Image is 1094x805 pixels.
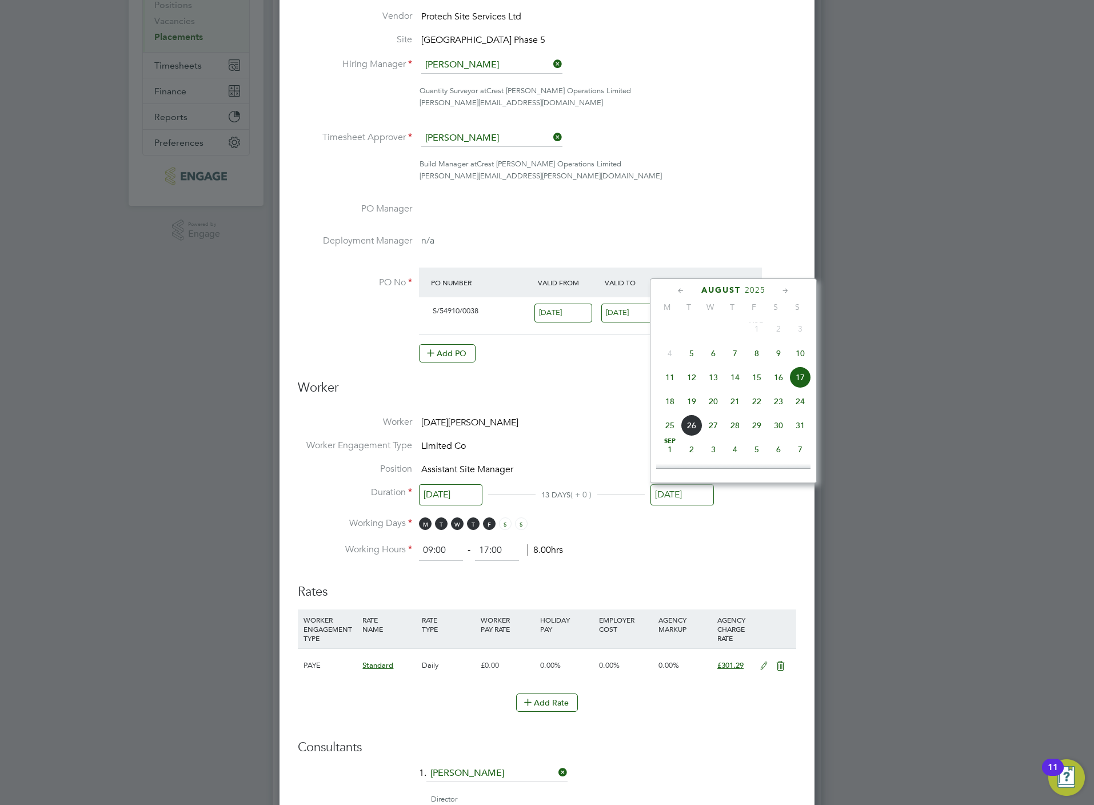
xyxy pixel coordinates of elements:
span: T [678,302,700,312]
span: S [515,517,528,530]
div: RATE NAME [360,609,418,639]
input: Select one [419,484,482,505]
span: 3 [702,439,724,460]
label: Hiring Manager [298,58,412,70]
span: Protech Site Services Ltd [421,11,521,22]
div: Valid From [535,272,602,293]
span: 15 [746,366,768,388]
span: 26 [681,415,702,436]
span: S/54910/0038 [433,306,478,316]
input: Search for... [421,130,562,147]
span: 31 [789,415,811,436]
div: AGENCY MARKUP [656,609,714,639]
span: 7 [789,439,811,460]
label: Site [298,34,412,46]
button: Add Rate [516,694,578,712]
input: 17:00 [475,540,519,561]
div: Daily [419,649,478,682]
div: PAYE [301,649,360,682]
span: 4 [724,439,746,460]
span: 9 [681,463,702,484]
div: AGENCY CHARGE RATE [714,609,754,648]
div: WORKER ENGAGEMENT TYPE [301,609,360,648]
span: [DATE][PERSON_NAME] [421,417,518,428]
span: Assistant Site Manager [421,464,513,475]
span: M [419,517,432,530]
label: Worker Engagement Type [298,440,412,452]
div: PO Number [428,272,535,293]
span: 10 [702,463,724,484]
span: Limited Co [421,440,466,452]
div: £0.00 [478,649,537,682]
span: W [700,302,721,312]
label: Working Days [298,517,412,529]
span: 13 [702,366,724,388]
h3: Consultants [298,739,796,756]
span: S [499,517,512,530]
input: Search for... [426,765,568,782]
span: 13 DAYS [541,490,570,500]
span: 1 [659,439,681,460]
span: T [721,302,743,312]
span: 17 [789,366,811,388]
span: 27 [702,415,724,436]
span: Crest [PERSON_NAME] Operations Limited [477,159,621,169]
div: 11 [1048,767,1058,782]
span: 14 [724,366,746,388]
label: PO No [298,277,412,289]
span: £301.29 [717,660,744,670]
div: HOLIDAY PAY [537,609,596,639]
li: 1. [298,765,796,794]
span: 18 [659,390,681,412]
span: Crest [PERSON_NAME] Operations Limited [486,86,631,95]
span: Sep [659,439,681,444]
span: [GEOGRAPHIC_DATA] Phase 5 [421,34,545,46]
span: 0.00% [540,660,561,670]
span: Standard [362,660,393,670]
h3: Rates [298,572,796,600]
input: Search for... [421,57,562,74]
label: Deployment Manager [298,235,412,247]
input: Select one [601,304,659,322]
span: 11 [659,366,681,388]
span: 3 [789,318,811,340]
span: 8.00hrs [527,544,563,556]
div: WORKER PAY RATE [478,609,537,639]
label: Duration [298,487,412,499]
span: S [765,302,786,312]
span: 2 [768,318,789,340]
span: 2025 [745,285,765,295]
div: [PERSON_NAME][EMAIL_ADDRESS][DOMAIN_NAME] [420,97,796,109]
span: Build Manager at [420,159,477,169]
span: 24 [789,390,811,412]
span: n/a [421,235,434,246]
span: August [701,285,741,295]
label: Vendor [298,10,412,22]
span: M [656,302,678,312]
div: Expiry [668,272,735,293]
span: Quantity Surveyor at [420,86,486,95]
span: 8 [659,463,681,484]
span: 30 [768,415,789,436]
span: 28 [724,415,746,436]
label: Timesheet Approver [298,131,412,144]
span: 12 [746,463,768,484]
span: T [467,517,480,530]
span: [PERSON_NAME][EMAIL_ADDRESS][PERSON_NAME][DOMAIN_NAME] [420,171,662,181]
span: 8 [746,342,768,364]
span: S [786,302,808,312]
span: 20 [702,390,724,412]
input: 08:00 [419,540,463,561]
span: 5 [746,439,768,460]
button: Add PO [419,344,476,362]
label: Position [298,463,412,475]
span: 0.00% [658,660,679,670]
span: 6 [768,439,789,460]
span: W [451,517,464,530]
div: EMPLOYER COST [596,609,655,639]
span: 2 [681,439,702,460]
button: Open Resource Center, 11 new notifications [1048,759,1085,796]
span: 6 [702,342,724,364]
span: 7 [724,342,746,364]
span: 29 [746,415,768,436]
